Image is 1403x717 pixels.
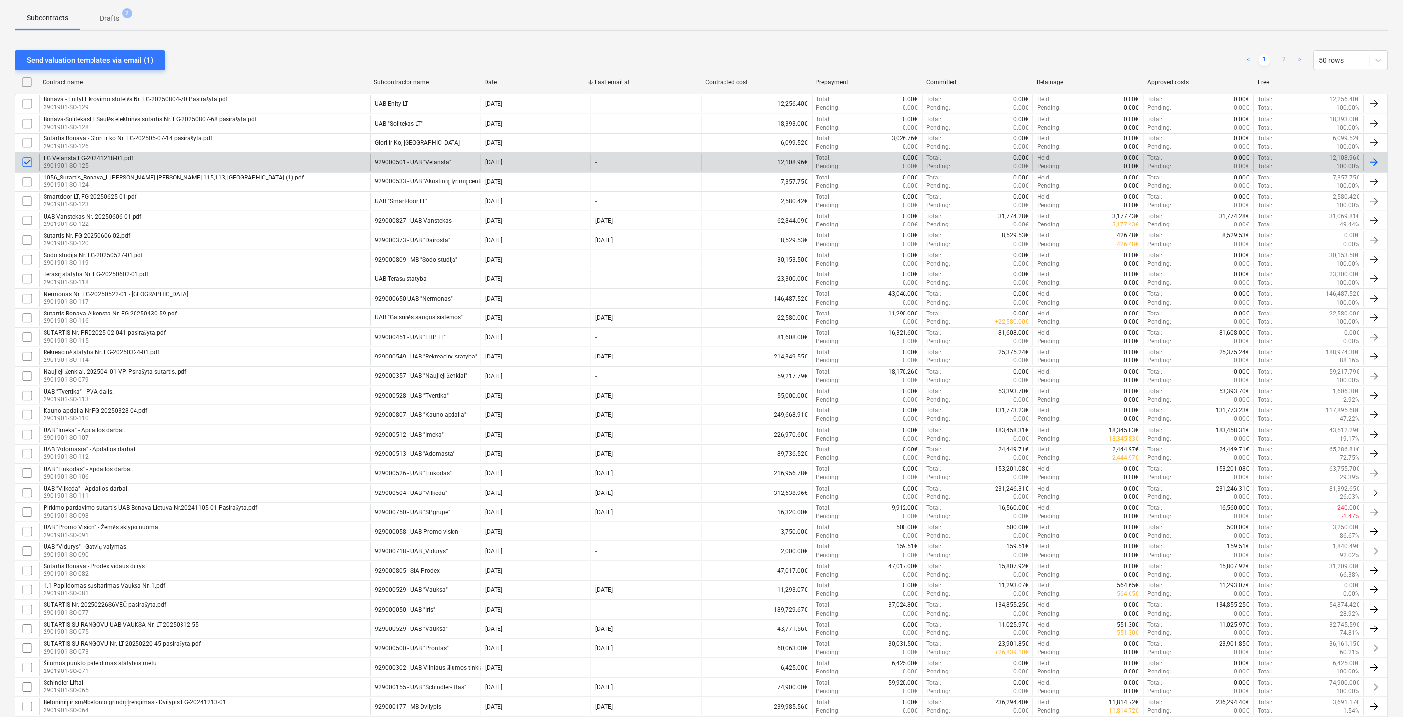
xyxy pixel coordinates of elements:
div: [DATE] [485,275,502,282]
p: Pending : [927,124,950,132]
p: 6,099.52€ [1333,134,1360,143]
p: Total : [927,193,942,201]
div: - [595,159,597,166]
div: Last email at [595,79,697,86]
div: 55,000.00€ [702,387,812,404]
p: 12,256.40€ [1330,95,1360,104]
p: 0.00€ [1124,115,1139,124]
p: 3,026.76€ [892,134,918,143]
p: 0.00€ [903,162,918,171]
div: UAB "Solitekas LT" [375,120,423,127]
p: 2,580.42€ [1333,193,1360,201]
div: Smartdoor LT, FG-20250625-01.pdf [44,193,136,200]
p: Pending : [1148,221,1172,229]
p: Total : [1258,212,1273,221]
div: 89,736.52€ [702,446,812,462]
p: Pending : [1148,240,1172,249]
p: 2901901-SO-125 [44,162,133,170]
p: 0.00€ [903,143,918,151]
p: Held : [1037,193,1051,201]
p: Pending : [927,182,950,190]
p: 0.00€ [1234,221,1250,229]
p: Pending : [816,201,840,210]
p: 100.00% [1337,162,1360,171]
p: 0.00€ [1124,134,1139,143]
p: Pending : [927,201,950,210]
p: 0.00€ [903,174,918,182]
div: 929000501 - UAB "Velansta" [375,159,451,166]
p: Total : [1258,104,1273,112]
p: Total : [927,134,942,143]
p: 3,177.43€ [1113,221,1139,229]
p: 0.00€ [903,279,918,287]
div: [DATE] [485,139,502,146]
div: 312,638.96€ [702,485,812,501]
p: Total : [1148,212,1163,221]
p: 8,529.53€ [1223,231,1250,240]
p: 100.00% [1337,260,1360,268]
div: Retainage [1037,79,1139,86]
div: Contracted cost [706,79,808,86]
p: Total : [816,270,831,279]
p: Pending : [816,221,840,229]
div: 929000827 - UAB Vanstekas [375,217,452,224]
div: 146,487.52€ [702,290,812,307]
div: - [595,100,597,107]
div: Date [485,79,587,86]
p: 0.00€ [1013,221,1029,229]
div: Bonava - EnityLT krovimo stotelės Nr. FG-20250804-70 Pasirašyta.pdf [44,96,227,103]
p: Total : [1258,162,1273,171]
p: Pending : [1037,104,1061,112]
div: [DATE] [485,217,502,224]
p: Total : [1148,270,1163,279]
p: Held : [1037,154,1051,162]
p: 0.00€ [1234,182,1250,190]
p: 7,357.75€ [1333,174,1360,182]
p: 31,069.81€ [1330,212,1360,221]
div: 12,256.40€ [702,95,812,112]
p: 0.00€ [1234,193,1250,201]
p: 0.00€ [1234,162,1250,171]
div: Sodo studija Nr. FG-20250527-01.pdf [44,252,143,259]
p: Total : [816,154,831,162]
div: Sutartis Nr. FG-20250606-02.pdf [44,232,130,239]
p: 0.00€ [1124,154,1139,162]
div: [DATE] [485,120,502,127]
p: 2901901-SO-124 [44,181,304,189]
p: 0.00€ [903,95,918,104]
p: 100.00% [1337,182,1360,190]
p: Total : [927,231,942,240]
div: 1056_Sutartis_Bonava_L.[PERSON_NAME]-[PERSON_NAME] 115,113, [GEOGRAPHIC_DATA] (1).pdf [44,174,304,181]
a: Next page [1294,54,1306,66]
p: 0.00€ [1013,104,1029,112]
p: 0.00€ [1013,251,1029,260]
p: 0.00€ [1234,174,1250,182]
p: Total : [816,193,831,201]
p: 0.00€ [1124,124,1139,132]
p: 0.00€ [903,231,918,240]
p: 2901901-SO-128 [44,123,257,132]
p: Pending : [1037,124,1061,132]
p: Pending : [1148,162,1172,171]
p: Total : [1258,270,1273,279]
p: 0.00€ [1234,124,1250,132]
div: 47,017.00€ [702,562,812,579]
p: Total : [816,174,831,182]
p: Pending : [816,260,840,268]
p: 31,774.28€ [998,212,1029,221]
div: Terasų statyba Nr. FG-20250602-01.pdf [44,271,148,278]
div: - [595,198,597,205]
p: 2901901-SO-126 [44,142,212,151]
p: 100.00% [1337,124,1360,132]
p: 0.00€ [1234,251,1250,260]
p: Total : [816,134,831,143]
p: 0.00€ [903,221,918,229]
p: 3,177.43€ [1113,212,1139,221]
div: UAB "Smartdoor LT" [375,198,427,205]
p: Total : [1148,154,1163,162]
p: Pending : [1037,143,1061,151]
p: 0.00€ [1124,182,1139,190]
p: Pending : [927,162,950,171]
p: 0.00€ [1124,174,1139,182]
div: [DATE] [595,217,613,224]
